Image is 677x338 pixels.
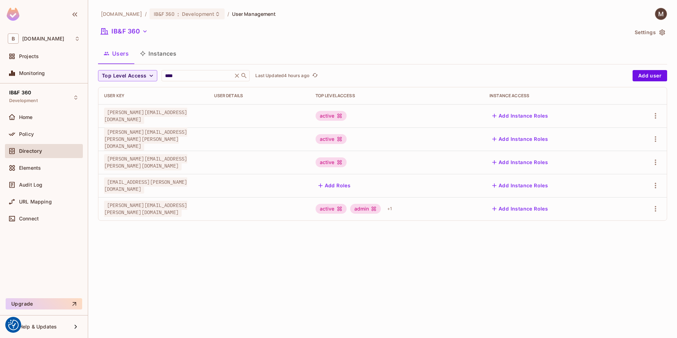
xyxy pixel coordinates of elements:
li: / [227,11,229,17]
span: Click to refresh data [310,71,319,80]
div: User Key [104,93,203,99]
div: active [316,157,347,167]
img: MICHAELL MAHAN RODRÍGUEZ [655,8,667,20]
button: Users [98,45,134,62]
div: active [316,111,347,121]
img: Revisit consent button [8,320,19,330]
button: Add Roles [316,180,354,191]
button: Add user [633,70,667,81]
span: IB&F 360 [154,11,175,17]
button: Instances [134,45,182,62]
span: Monitoring [19,70,45,76]
span: Projects [19,54,39,59]
span: refresh [312,72,318,79]
button: Add Instance Roles [489,203,551,214]
span: Help & Updates [19,324,57,330]
button: Add Instance Roles [489,180,551,191]
button: Settings [632,27,667,38]
div: Instance Access [489,93,618,99]
button: refresh [311,71,319,80]
span: IB&F 360 [9,90,31,95]
button: Add Instance Roles [489,133,551,145]
div: Top Level Access [316,93,478,99]
span: Policy [19,131,34,137]
div: active [316,134,347,144]
span: Connect [19,216,39,221]
div: admin [350,204,381,214]
span: [PERSON_NAME][EMAIL_ADDRESS][PERSON_NAME][DOMAIN_NAME] [104,201,187,217]
button: Consent Preferences [8,320,19,330]
span: the active workspace [101,11,142,17]
div: User Details [214,93,304,99]
p: Last Updated 4 hours ago [255,73,309,79]
span: Development [182,11,214,17]
span: Home [19,114,33,120]
li: / [145,11,147,17]
span: Audit Log [19,182,42,188]
span: Workspace: bbva.com [22,36,64,42]
button: Add Instance Roles [489,110,551,121]
span: URL Mapping [19,199,52,205]
div: active [316,204,347,214]
span: : [177,11,179,17]
span: Development [9,98,38,104]
button: IB&F 360 [98,26,151,37]
span: [PERSON_NAME][EMAIL_ADDRESS][PERSON_NAME][DOMAIN_NAME] [104,154,187,170]
span: Top Level Access [102,71,146,80]
button: Upgrade [6,298,82,309]
button: Add Instance Roles [489,157,551,168]
span: User Management [232,11,276,17]
span: [EMAIL_ADDRESS][PERSON_NAME][DOMAIN_NAME] [104,177,187,194]
span: [PERSON_NAME][EMAIL_ADDRESS][DOMAIN_NAME] [104,108,187,124]
img: SReyMgAAAABJRU5ErkJggg== [7,8,19,21]
span: Directory [19,148,42,154]
span: B [8,33,19,44]
button: Top Level Access [98,70,157,81]
div: + 1 [384,203,395,214]
span: [PERSON_NAME][EMAIL_ADDRESS][PERSON_NAME][PERSON_NAME][DOMAIN_NAME] [104,127,187,151]
span: Elements [19,165,41,171]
